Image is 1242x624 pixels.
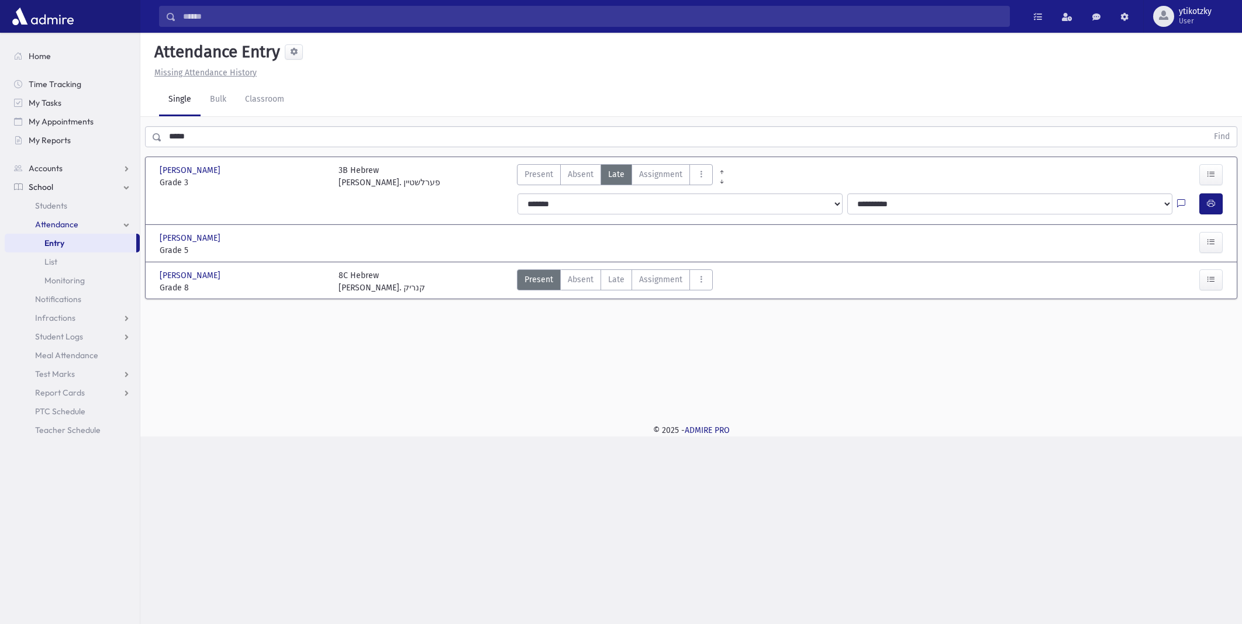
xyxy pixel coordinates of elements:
[5,93,140,112] a: My Tasks
[35,369,75,379] span: Test Marks
[5,112,140,131] a: My Appointments
[5,234,136,252] a: Entry
[339,164,440,189] div: 3B Hebrew [PERSON_NAME]. פערלשטיין
[5,327,140,346] a: Student Logs
[5,383,140,402] a: Report Cards
[44,238,64,248] span: Entry
[35,294,81,304] span: Notifications
[5,215,140,234] a: Attendance
[201,84,236,116] a: Bulk
[568,168,594,181] span: Absent
[160,176,327,189] span: Grade 3
[44,256,57,267] span: List
[35,350,98,360] span: Meal Attendance
[5,365,140,383] a: Test Marks
[5,290,140,308] a: Notifications
[159,84,201,116] a: Single
[159,424,1223,436] div: © 2025 -
[29,163,63,174] span: Accounts
[5,402,140,421] a: PTC Schedule
[517,164,713,189] div: AttTypes
[35,425,101,435] span: Teacher Schedule
[5,75,140,93] a: Time Tracking
[29,98,61,108] span: My Tasks
[35,219,78,230] span: Attendance
[525,273,553,286] span: Present
[35,331,83,342] span: Student Logs
[160,232,223,244] span: [PERSON_NAME]
[150,68,257,78] a: Missing Attendance History
[154,68,257,78] u: Missing Attendance History
[639,168,682,181] span: Assignment
[1179,7,1212,16] span: ytikotzky
[160,164,223,176] span: [PERSON_NAME]
[35,313,75,323] span: Infractions
[29,116,94,127] span: My Appointments
[5,131,140,150] a: My Reports
[5,196,140,215] a: Students
[5,252,140,271] a: List
[1207,127,1237,147] button: Find
[29,135,71,145] span: My Reports
[5,47,140,65] a: Home
[608,273,625,286] span: Late
[5,178,140,196] a: School
[525,168,553,181] span: Present
[517,269,713,294] div: AttTypes
[5,159,140,178] a: Accounts
[35,387,85,398] span: Report Cards
[29,79,81,89] span: Time Tracking
[44,275,85,286] span: Monitoring
[1179,16,1212,26] span: User
[9,5,77,28] img: AdmirePro
[685,425,730,435] a: ADMIRE PRO
[568,273,594,286] span: Absent
[29,182,53,192] span: School
[236,84,294,116] a: Classroom
[29,51,51,61] span: Home
[5,308,140,327] a: Infractions
[35,200,67,211] span: Students
[608,168,625,181] span: Late
[176,6,1009,27] input: Search
[160,244,327,256] span: Grade 5
[5,421,140,439] a: Teacher Schedule
[639,273,682,286] span: Assignment
[35,406,85,417] span: PTC Schedule
[5,346,140,365] a: Meal Attendance
[160,282,327,294] span: Grade 8
[150,42,280,62] h5: Attendance Entry
[5,271,140,290] a: Monitoring
[339,269,425,294] div: 8C Hebrew [PERSON_NAME]. קנריק
[160,269,223,282] span: [PERSON_NAME]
